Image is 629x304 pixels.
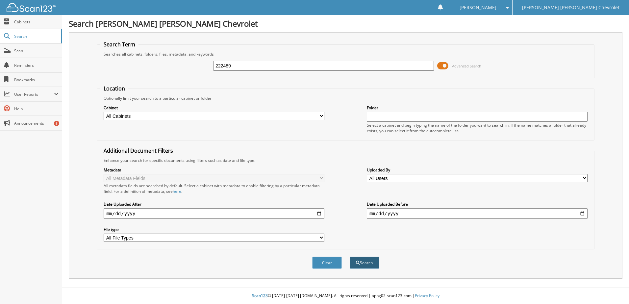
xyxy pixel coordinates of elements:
div: Searches all cabinets, folders, files, metadata, and keywords [100,51,591,57]
input: end [367,208,588,219]
div: Enhance your search for specific documents using filters such as date and file type. [100,158,591,163]
input: start [104,208,324,219]
div: © [DATE]-[DATE] [DOMAIN_NAME]. All rights reserved | appg02-scan123-com | [62,288,629,304]
div: Select a cabinet and begin typing the name of the folder you want to search in. If the name match... [367,122,588,134]
legend: Location [100,85,128,92]
iframe: Chat Widget [596,272,629,304]
a: Privacy Policy [415,293,440,298]
a: here [173,189,181,194]
div: Optionally limit your search to a particular cabinet or folder [100,95,591,101]
span: Search [14,34,58,39]
legend: Additional Document Filters [100,147,176,154]
span: Advanced Search [452,63,481,68]
span: Scan [14,48,59,54]
label: Cabinet [104,105,324,111]
label: Date Uploaded Before [367,201,588,207]
label: Uploaded By [367,167,588,173]
span: Announcements [14,120,59,126]
span: Cabinets [14,19,59,25]
span: Scan123 [252,293,268,298]
button: Search [350,257,379,269]
div: All metadata fields are searched by default. Select a cabinet with metadata to enable filtering b... [104,183,324,194]
span: [PERSON_NAME] [PERSON_NAME] Chevrolet [522,6,619,10]
div: 5 [54,121,59,126]
label: Metadata [104,167,324,173]
img: scan123-logo-white.svg [7,3,56,12]
label: Date Uploaded After [104,201,324,207]
span: [PERSON_NAME] [460,6,496,10]
span: Bookmarks [14,77,59,83]
button: Clear [312,257,342,269]
label: Folder [367,105,588,111]
legend: Search Term [100,41,138,48]
span: Reminders [14,63,59,68]
label: File type [104,227,324,232]
span: User Reports [14,91,54,97]
span: Help [14,106,59,112]
h1: Search [PERSON_NAME] [PERSON_NAME] Chevrolet [69,18,622,29]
